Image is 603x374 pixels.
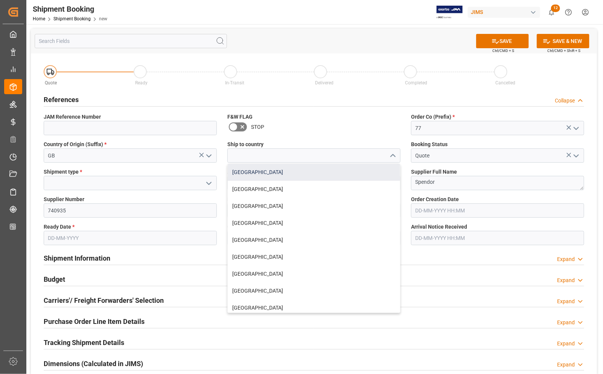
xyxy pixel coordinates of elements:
[411,140,448,148] span: Booking Status
[551,5,560,12] span: 12
[437,6,463,19] img: Exertis%20JAM%20-%20Email%20Logo.jpg_1722504956.jpg
[228,266,400,282] div: [GEOGRAPHIC_DATA]
[557,255,575,263] div: Expand
[44,337,124,348] h2: Tracking Shipment Details
[411,231,584,245] input: DD-MM-YYYY HH:MM
[228,164,400,181] div: [GEOGRAPHIC_DATA]
[228,282,400,299] div: [GEOGRAPHIC_DATA]
[44,231,217,245] input: DD-MM-YYYY
[44,274,65,284] h2: Budget
[557,319,575,327] div: Expand
[44,140,107,148] span: Country of Origin (Suffix)
[537,34,589,48] button: SAVE & NEW
[468,5,543,19] button: JIMS
[44,223,75,231] span: Ready Date
[557,276,575,284] div: Expand
[251,123,264,131] span: STOP
[228,181,400,198] div: [GEOGRAPHIC_DATA]
[44,148,217,163] input: Type to search/select
[387,150,398,162] button: close menu
[228,299,400,316] div: [GEOGRAPHIC_DATA]
[557,340,575,348] div: Expand
[315,80,333,85] span: Delivered
[228,215,400,232] div: [GEOGRAPHIC_DATA]
[44,359,143,369] h2: Dimensions (Calculated in JIMS)
[44,113,101,121] span: JAM Reference Number
[33,16,45,21] a: Home
[570,122,582,134] button: open menu
[45,80,57,85] span: Quote
[570,150,582,162] button: open menu
[228,198,400,215] div: [GEOGRAPHIC_DATA]
[468,7,540,18] div: JIMS
[495,80,515,85] span: Cancelled
[411,113,455,121] span: Order Co (Prefix)
[203,177,214,189] button: open menu
[411,195,459,203] span: Order Creation Date
[411,176,584,190] textarea: Spendor
[557,298,575,305] div: Expand
[411,203,584,218] input: DD-MM-YYYY HH:MM
[547,48,580,53] span: Ctrl/CMD + Shift + S
[44,195,84,203] span: Supplier Number
[33,3,107,15] div: Shipment Booking
[44,168,82,176] span: Shipment type
[44,295,164,305] h2: Carriers'/ Freight Forwarders' Selection
[35,34,227,48] input: Search Fields
[135,80,148,85] span: Ready
[225,80,244,85] span: In-Transit
[44,316,145,327] h2: Purchase Order Line Item Details
[492,48,514,53] span: Ctrl/CMD + S
[555,97,575,105] div: Collapse
[476,34,529,48] button: SAVE
[228,249,400,266] div: [GEOGRAPHIC_DATA]
[203,150,214,162] button: open menu
[228,232,400,249] div: [GEOGRAPHIC_DATA]
[227,113,253,121] span: F&W FLAG
[543,4,560,21] button: show 12 new notifications
[44,95,79,105] h2: References
[405,80,428,85] span: Completed
[227,140,263,148] span: Ship to country
[411,168,457,176] span: Supplier Full Name
[53,16,91,21] a: Shipment Booking
[44,253,110,263] h2: Shipment Information
[411,223,467,231] span: Arrival Notice Received
[560,4,577,21] button: Help Center
[557,361,575,369] div: Expand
